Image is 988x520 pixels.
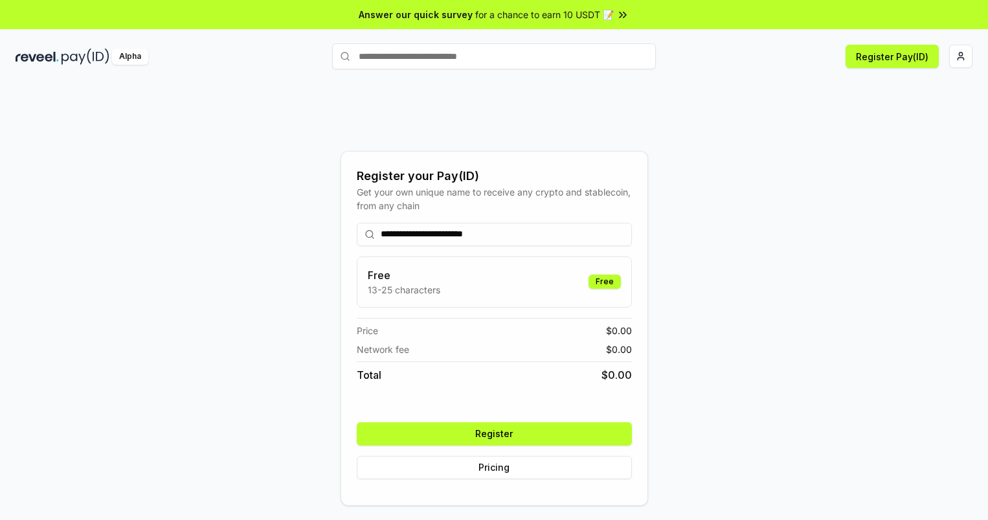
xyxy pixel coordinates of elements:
[112,49,148,65] div: Alpha
[589,275,621,289] div: Free
[359,8,473,21] span: Answer our quick survey
[62,49,109,65] img: pay_id
[606,324,632,337] span: $ 0.00
[16,49,59,65] img: reveel_dark
[357,367,381,383] span: Total
[357,343,409,356] span: Network fee
[368,267,440,283] h3: Free
[357,422,632,446] button: Register
[846,45,939,68] button: Register Pay(ID)
[357,167,632,185] div: Register your Pay(ID)
[601,367,632,383] span: $ 0.00
[606,343,632,356] span: $ 0.00
[357,324,378,337] span: Price
[357,185,632,212] div: Get your own unique name to receive any crypto and stablecoin, from any chain
[368,283,440,297] p: 13-25 characters
[475,8,614,21] span: for a chance to earn 10 USDT 📝
[357,456,632,479] button: Pricing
